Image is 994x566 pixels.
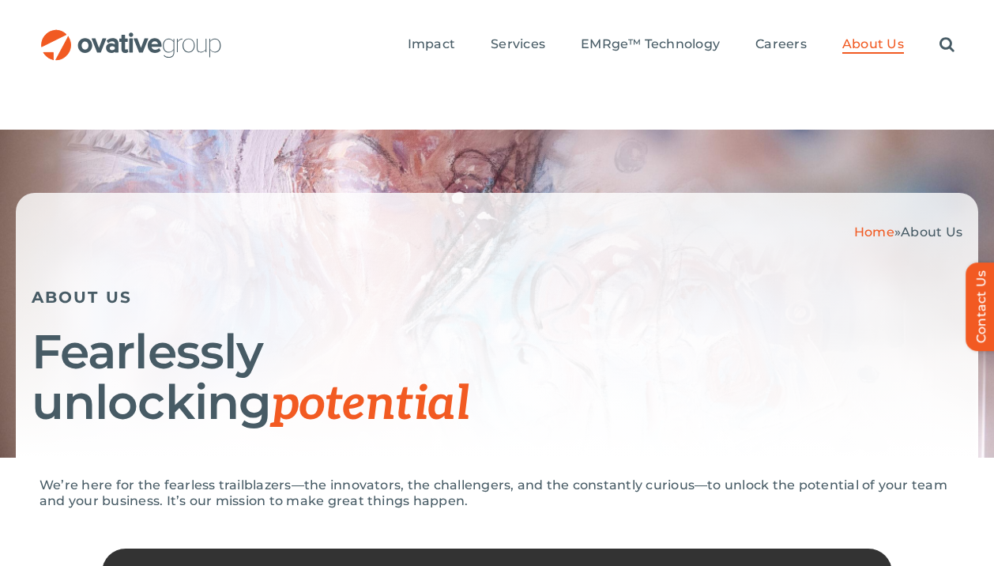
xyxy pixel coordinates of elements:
[32,288,962,307] h5: ABOUT US
[40,477,954,509] p: We’re here for the fearless trailblazers—the innovators, the challengers, and the constantly curi...
[842,36,904,54] a: About Us
[40,28,223,43] a: OG_Full_horizontal_RGB
[271,376,469,433] span: potential
[755,36,807,52] span: Careers
[408,36,455,52] span: Impact
[408,20,954,70] nav: Menu
[842,36,904,52] span: About Us
[491,36,545,52] span: Services
[32,326,962,430] h1: Fearlessly unlocking
[901,225,962,240] span: About Us
[939,36,954,54] a: Search
[854,225,962,240] span: »
[755,36,807,54] a: Careers
[408,36,455,54] a: Impact
[581,36,720,52] span: EMRge™ Technology
[854,225,894,240] a: Home
[581,36,720,54] a: EMRge™ Technology
[491,36,545,54] a: Services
